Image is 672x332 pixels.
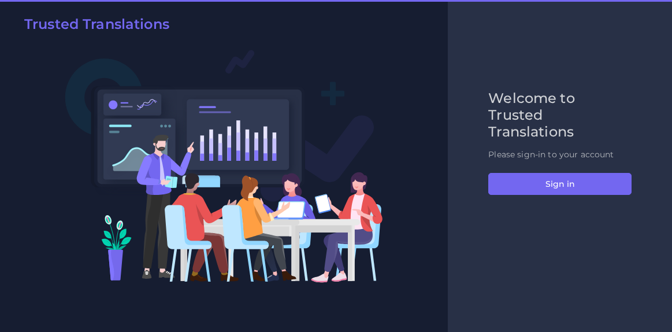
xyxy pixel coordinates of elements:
button: Sign in [488,173,632,195]
p: Please sign-in to your account [488,149,632,161]
a: Trusted Translations [16,16,169,37]
h2: Welcome to Trusted Translations [488,90,632,140]
h2: Trusted Translations [24,16,169,33]
img: Login V2 [65,49,383,283]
